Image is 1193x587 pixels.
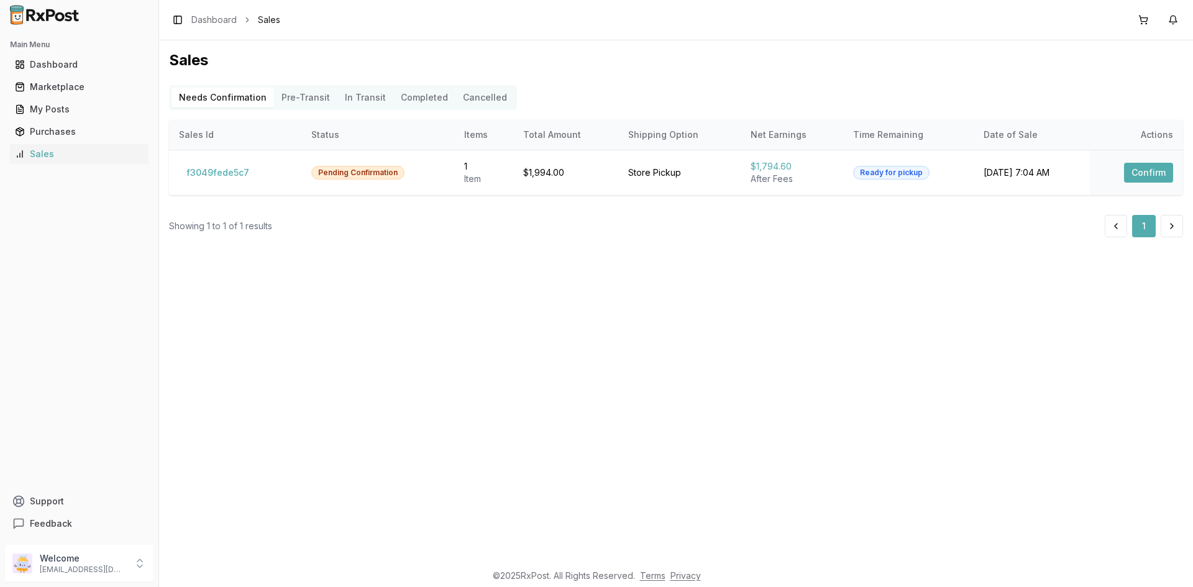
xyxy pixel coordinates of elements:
[5,490,153,512] button: Support
[5,512,153,535] button: Feedback
[751,173,833,185] div: After Fees
[191,14,280,26] nav: breadcrumb
[10,143,149,165] a: Sales
[640,570,665,581] a: Terms
[1124,163,1173,183] button: Confirm
[1090,120,1183,150] th: Actions
[10,121,149,143] a: Purchases
[523,166,608,179] div: $1,994.00
[169,50,1183,70] h1: Sales
[40,565,126,575] p: [EMAIL_ADDRESS][DOMAIN_NAME]
[618,120,740,150] th: Shipping Option
[464,173,503,185] div: Item
[853,166,930,180] div: Ready for pickup
[15,125,144,138] div: Purchases
[5,77,153,97] button: Marketplace
[311,166,405,180] div: Pending Confirmation
[10,53,149,76] a: Dashboard
[337,88,393,107] button: In Transit
[628,166,730,179] div: Store Pickup
[10,98,149,121] a: My Posts
[670,570,701,581] a: Privacy
[15,58,144,71] div: Dashboard
[5,144,153,164] button: Sales
[464,160,503,173] div: 1
[741,120,843,150] th: Net Earnings
[10,40,149,50] h2: Main Menu
[169,120,301,150] th: Sales Id
[12,553,32,573] img: User avatar
[274,88,337,107] button: Pre-Transit
[40,552,126,565] p: Welcome
[1132,215,1156,237] button: 1
[454,120,513,150] th: Items
[15,81,144,93] div: Marketplace
[258,14,280,26] span: Sales
[513,120,618,150] th: Total Amount
[15,103,144,116] div: My Posts
[169,220,272,232] div: Showing 1 to 1 of 1 results
[455,88,514,107] button: Cancelled
[191,14,237,26] a: Dashboard
[974,120,1090,150] th: Date of Sale
[843,120,974,150] th: Time Remaining
[179,163,257,183] button: f3049fede5c7
[30,517,72,530] span: Feedback
[301,120,454,150] th: Status
[15,148,144,160] div: Sales
[751,160,833,173] div: $1,794.60
[5,122,153,142] button: Purchases
[171,88,274,107] button: Needs Confirmation
[393,88,455,107] button: Completed
[5,5,85,25] img: RxPost Logo
[5,55,153,75] button: Dashboard
[5,99,153,119] button: My Posts
[984,166,1080,179] div: [DATE] 7:04 AM
[10,76,149,98] a: Marketplace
